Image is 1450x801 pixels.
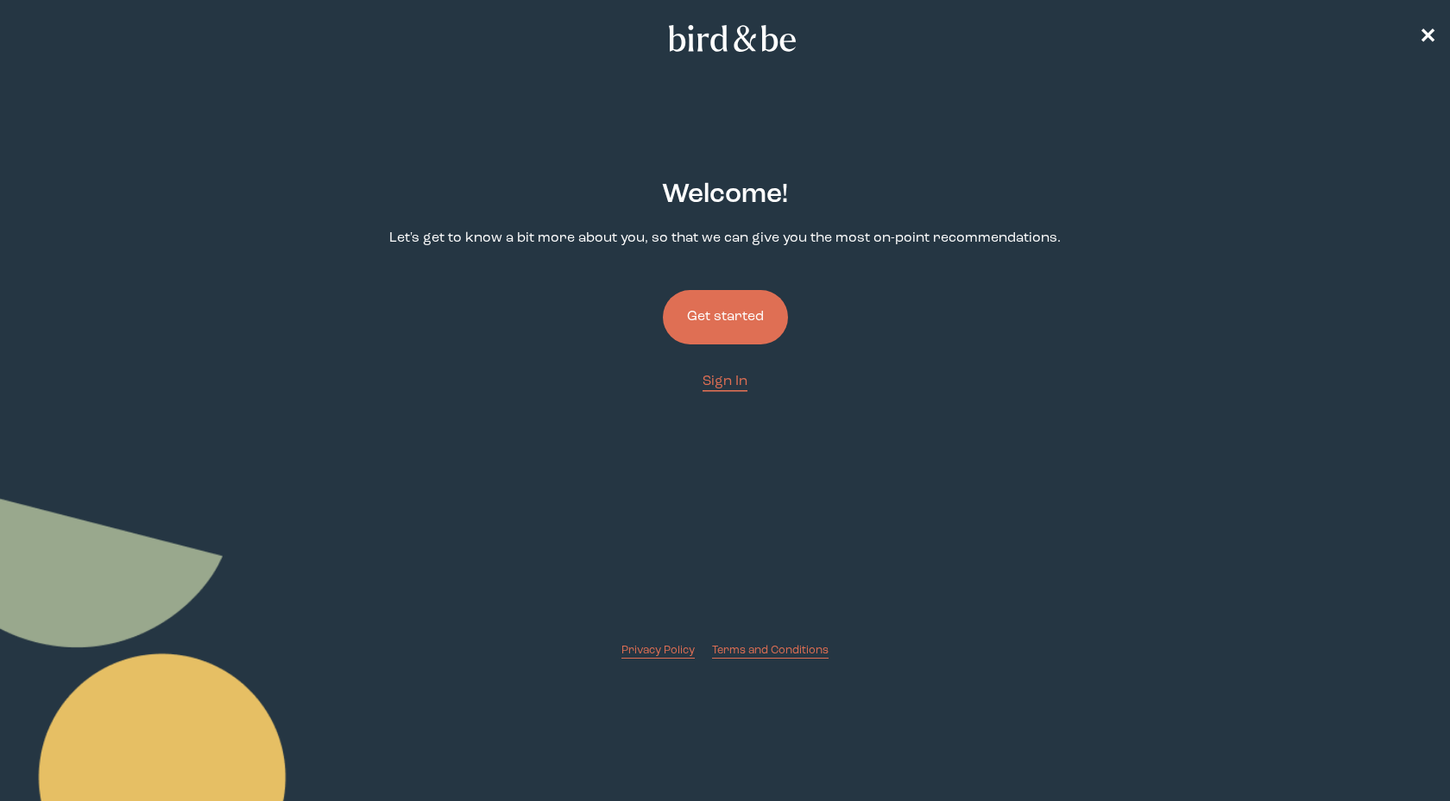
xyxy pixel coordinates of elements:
[663,262,788,372] a: Get started
[663,290,788,344] button: Get started
[703,375,747,388] span: Sign In
[662,175,788,215] h2: Welcome !
[712,645,829,656] span: Terms and Conditions
[712,642,829,659] a: Terms and Conditions
[703,372,747,392] a: Sign In
[389,229,1061,249] p: Let's get to know a bit more about you, so that we can give you the most on-point recommendations.
[1419,28,1436,48] span: ✕
[621,645,695,656] span: Privacy Policy
[621,642,695,659] a: Privacy Policy
[1419,23,1436,54] a: ✕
